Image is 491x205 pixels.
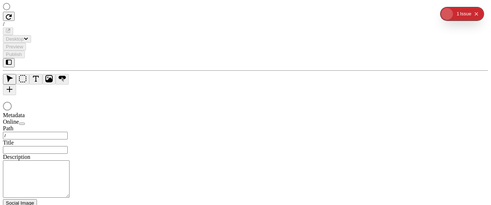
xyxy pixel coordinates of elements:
[3,43,26,51] button: Preview
[3,154,30,160] span: Description
[3,112,91,119] div: Metadata
[6,52,22,57] span: Publish
[6,44,23,49] span: Preview
[3,35,31,43] button: Desktop
[3,21,488,27] div: /
[56,74,69,85] button: Button
[3,139,14,146] span: Title
[42,74,56,85] button: Image
[3,119,19,125] span: Online
[3,51,25,58] button: Publish
[3,125,13,131] span: Path
[16,74,29,85] button: Box
[29,74,42,85] button: Text
[6,36,24,42] span: Desktop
